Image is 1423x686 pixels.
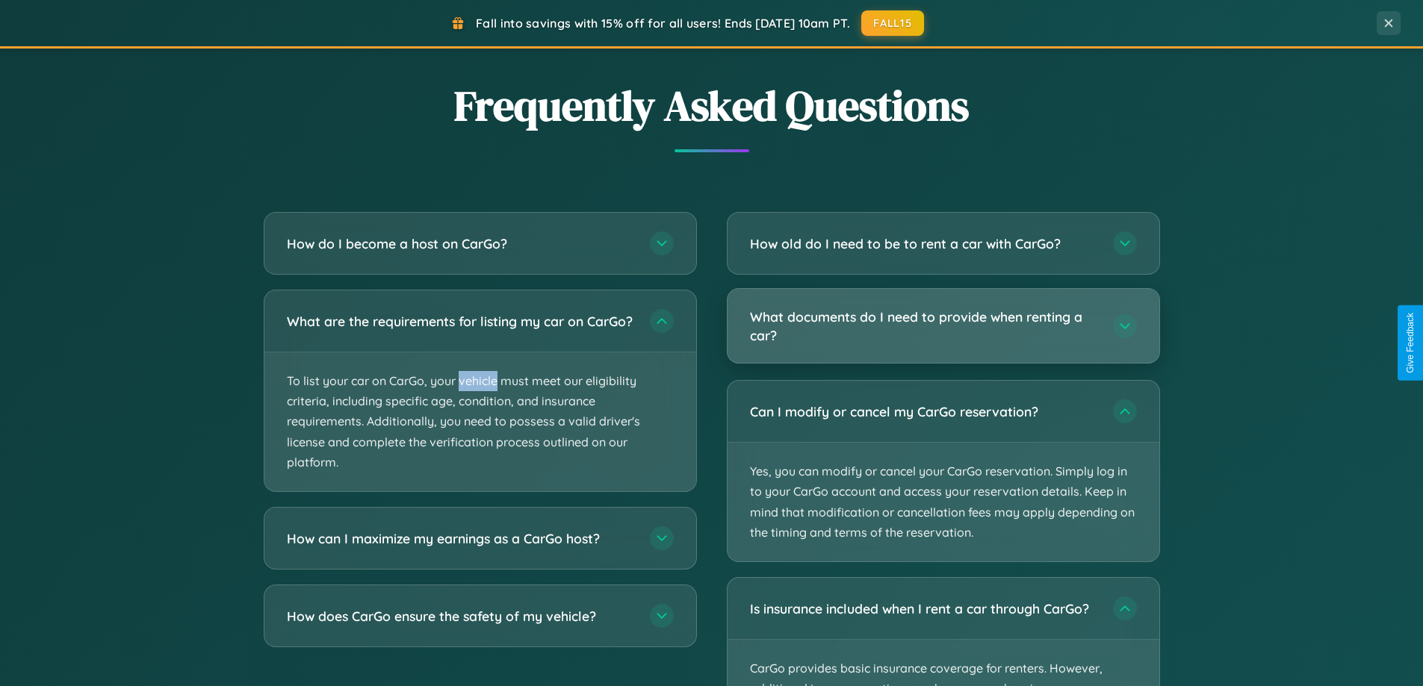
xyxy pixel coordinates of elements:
h3: What are the requirements for listing my car on CarGo? [287,312,635,331]
h3: Is insurance included when I rent a car through CarGo? [750,599,1098,618]
h3: How can I maximize my earnings as a CarGo host? [287,529,635,548]
h3: How does CarGo ensure the safety of my vehicle? [287,607,635,626]
div: Give Feedback [1405,313,1416,373]
h3: Can I modify or cancel my CarGo reservation? [750,402,1098,421]
button: FALL15 [861,10,924,36]
span: Fall into savings with 15% off for all users! Ends [DATE] 10am PT. [476,16,850,31]
h3: What documents do I need to provide when renting a car? [750,308,1098,344]
h3: How do I become a host on CarGo? [287,234,635,253]
p: Yes, you can modify or cancel your CarGo reservation. Simply log in to your CarGo account and acc... [728,443,1159,561]
p: To list your car on CarGo, your vehicle must meet our eligibility criteria, including specific ag... [264,352,696,491]
h2: Frequently Asked Questions [264,77,1160,134]
h3: How old do I need to be to rent a car with CarGo? [750,234,1098,253]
